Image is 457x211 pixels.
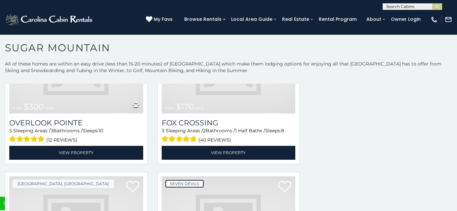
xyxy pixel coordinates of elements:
a: Overlook Pointe [9,118,143,127]
a: My Favs [146,16,174,23]
span: My Favs [154,16,173,23]
span: from [165,105,175,110]
span: daily [45,105,55,110]
span: from [13,105,22,110]
span: 2 [203,128,206,134]
a: Browse Rentals [181,14,225,24]
a: Fox Crossing [162,118,296,127]
span: 3 [51,128,53,134]
a: About [363,14,385,24]
img: White-1-2.png [5,13,94,26]
span: 5 [9,128,12,134]
a: Rental Program [315,14,360,24]
span: 10 [99,128,103,134]
div: Sleeping Areas / Bathrooms / Sleeps: [162,127,296,144]
span: 3 [162,128,164,134]
a: [GEOGRAPHIC_DATA], [GEOGRAPHIC_DATA] [13,180,114,188]
span: 1 Half Baths / [235,128,265,134]
a: Local Area Guide [228,14,276,24]
a: View Property [162,146,296,159]
a: Add to favorites [126,180,139,194]
span: $170 [176,102,194,111]
span: (40 reviews) [198,136,231,144]
span: daily [195,105,205,110]
span: $300 [24,102,44,111]
a: Add to favorites [278,180,291,194]
a: Seven Devils [165,180,204,188]
a: View Property [9,146,143,159]
div: Sleeping Areas / Bathrooms / Sleeps: [9,127,143,144]
img: mail-regular-white.png [445,16,452,23]
a: Owner Login [388,14,424,24]
a: Real Estate [279,14,312,24]
span: (12 reviews) [46,136,77,144]
span: 8 [281,128,284,134]
img: phone-regular-white.png [431,16,438,23]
